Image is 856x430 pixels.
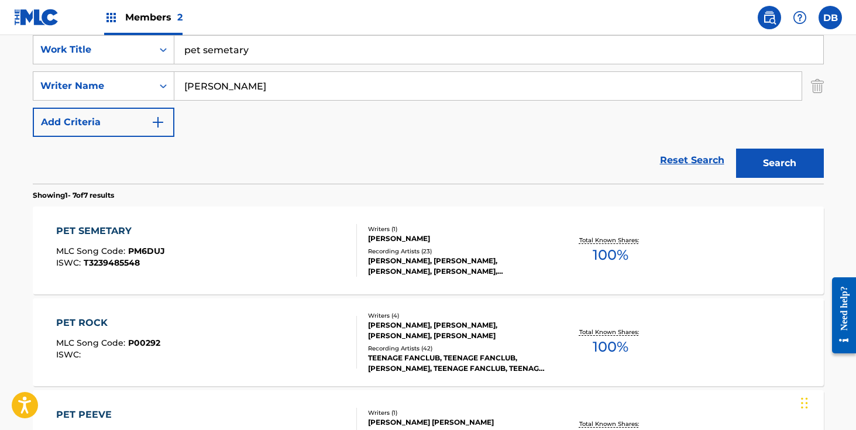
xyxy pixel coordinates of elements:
[40,79,146,93] div: Writer Name
[56,349,84,360] span: ISWC :
[14,9,59,26] img: MLC Logo
[368,353,545,374] div: TEENAGE FANCLUB, TEENAGE FANCLUB, [PERSON_NAME], TEENAGE FANCLUB, TEENAGE FANCLUB
[368,247,545,256] div: Recording Artists ( 23 )
[736,149,824,178] button: Search
[56,257,84,268] span: ISWC :
[368,233,545,244] div: [PERSON_NAME]
[33,190,114,201] p: Showing 1 - 7 of 7 results
[56,316,160,330] div: PET ROCK
[801,386,808,421] div: Drag
[823,269,856,363] iframe: Resource Center
[128,246,165,256] span: PM6DUJ
[56,224,165,238] div: PET SEMETARY
[56,338,128,348] span: MLC Song Code :
[819,6,842,29] div: User Menu
[368,256,545,277] div: [PERSON_NAME], [PERSON_NAME], [PERSON_NAME], [PERSON_NAME], [PERSON_NAME]
[368,417,545,428] div: [PERSON_NAME] [PERSON_NAME]
[368,320,545,341] div: [PERSON_NAME], [PERSON_NAME], [PERSON_NAME], [PERSON_NAME]
[758,6,781,29] a: Public Search
[579,328,642,336] p: Total Known Shares:
[593,245,628,266] span: 100 %
[593,336,628,357] span: 100 %
[177,12,183,23] span: 2
[762,11,776,25] img: search
[579,419,642,428] p: Total Known Shares:
[33,298,824,386] a: PET ROCKMLC Song Code:P00292ISWC:Writers (4)[PERSON_NAME], [PERSON_NAME], [PERSON_NAME], [PERSON_...
[368,408,545,417] div: Writers ( 1 )
[104,11,118,25] img: Top Rightsholders
[788,6,812,29] div: Help
[368,225,545,233] div: Writers ( 1 )
[33,35,824,184] form: Search Form
[793,11,807,25] img: help
[33,207,824,294] a: PET SEMETARYMLC Song Code:PM6DUJISWC:T3239485548Writers (1)[PERSON_NAME]Recording Artists (23)[PE...
[128,338,160,348] span: P00292
[811,71,824,101] img: Delete Criterion
[40,43,146,57] div: Work Title
[579,236,642,245] p: Total Known Shares:
[368,344,545,353] div: Recording Artists ( 42 )
[151,115,165,129] img: 9d2ae6d4665cec9f34b9.svg
[56,408,162,422] div: PET PEEVE
[368,311,545,320] div: Writers ( 4 )
[125,11,183,24] span: Members
[797,374,856,430] iframe: Chat Widget
[56,246,128,256] span: MLC Song Code :
[654,147,730,173] a: Reset Search
[84,257,140,268] span: T3239485548
[33,108,174,137] button: Add Criteria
